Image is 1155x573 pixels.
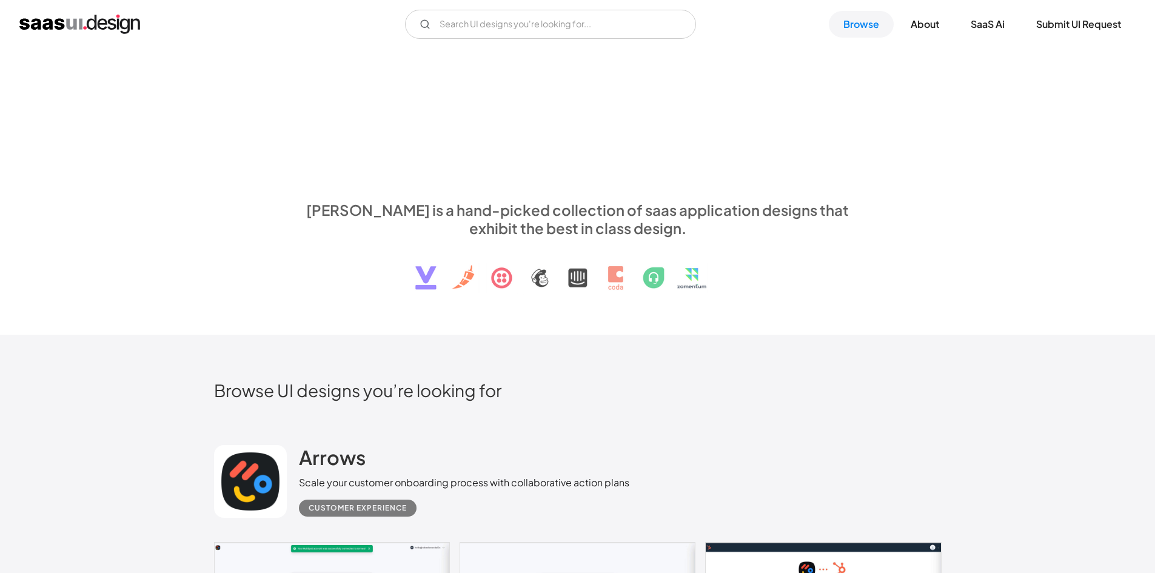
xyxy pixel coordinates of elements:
img: text, icon, saas logo [394,237,762,300]
a: Browse [829,11,894,38]
h1: Explore SaaS UI design patterns & interactions. [299,95,857,189]
h2: Browse UI designs you’re looking for [214,380,942,401]
div: Scale your customer onboarding process with collaborative action plans [299,475,629,490]
h2: Arrows [299,445,366,469]
form: Email Form [405,10,696,39]
a: Arrows [299,445,366,475]
div: Customer Experience [309,501,407,515]
input: Search UI designs you're looking for... [405,10,696,39]
a: Submit UI Request [1022,11,1136,38]
a: home [19,15,140,34]
div: [PERSON_NAME] is a hand-picked collection of saas application designs that exhibit the best in cl... [299,201,857,237]
a: About [896,11,954,38]
a: SaaS Ai [956,11,1019,38]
